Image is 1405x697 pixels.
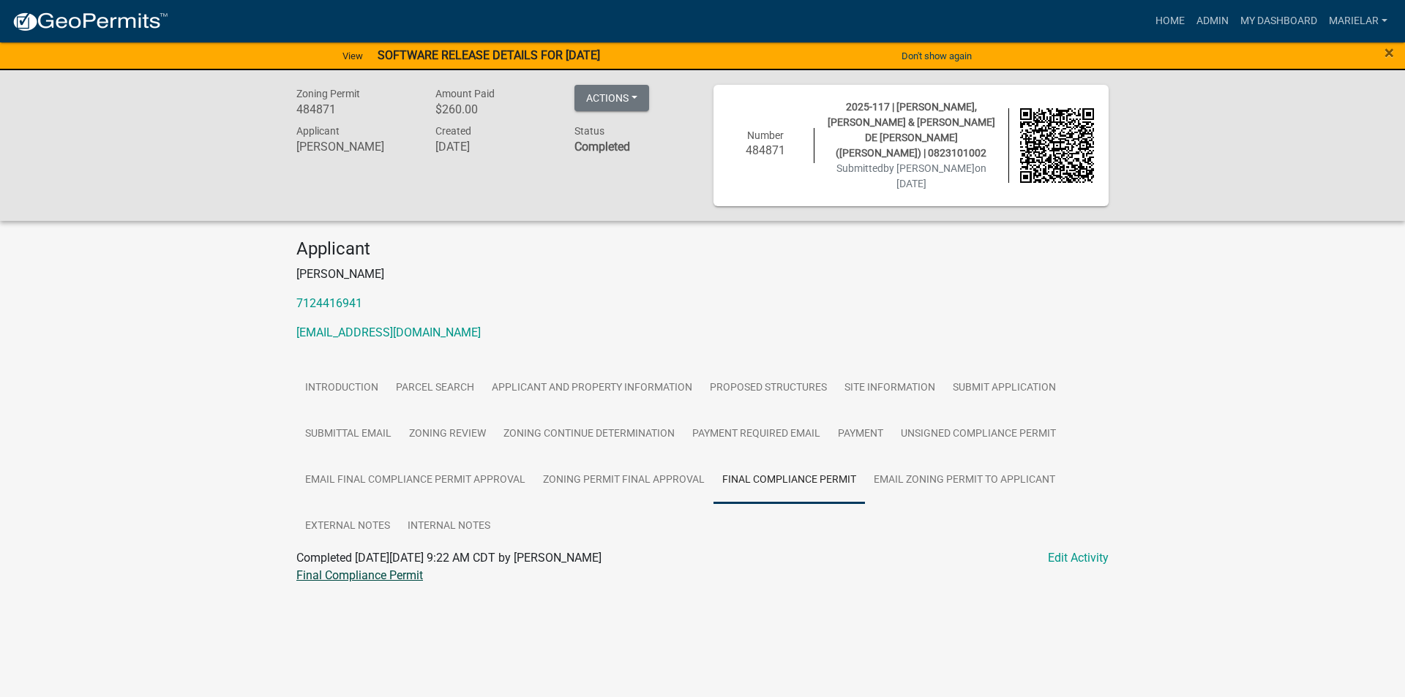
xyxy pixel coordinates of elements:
span: Created [435,125,471,137]
span: × [1385,42,1394,63]
a: My Dashboard [1234,7,1323,35]
strong: Completed [574,140,630,154]
strong: SOFTWARE RELEASE DETAILS FOR [DATE] [378,48,600,62]
a: View [337,44,369,68]
a: Home [1150,7,1191,35]
a: Final Compliance Permit [713,457,865,504]
h6: [PERSON_NAME] [296,140,413,154]
a: Final Compliance Permit [296,568,423,582]
a: Email Zoning Permit to Applicant [865,457,1064,504]
p: [PERSON_NAME] [296,265,1109,283]
button: Close [1385,44,1394,61]
h6: 484871 [296,102,413,116]
a: Edit Activity [1048,549,1109,567]
a: Site Information [836,365,944,412]
a: Zoning Permit Final Approval [534,457,713,504]
a: Parcel search [387,365,483,412]
a: 7124416941 [296,296,362,310]
span: by [PERSON_NAME] [883,162,975,174]
span: 2025-117 | [PERSON_NAME], [PERSON_NAME] & [PERSON_NAME] DE [PERSON_NAME] ([PERSON_NAME]) | 082310... [828,101,995,159]
a: Submittal Email [296,411,400,458]
a: Applicant and Property Information [483,365,701,412]
span: Completed [DATE][DATE] 9:22 AM CDT by [PERSON_NAME] [296,551,602,565]
span: Applicant [296,125,340,137]
a: Unsigned Compliance Permit [892,411,1065,458]
a: Internal Notes [399,503,499,550]
h6: [DATE] [435,140,552,154]
a: Submit Application [944,365,1065,412]
a: Zoning Continue Determination [495,411,683,458]
h4: Applicant [296,238,1109,260]
a: External Notes [296,503,399,550]
span: Amount Paid [435,88,495,99]
span: Number [747,129,784,141]
a: marielar [1323,7,1393,35]
a: Payment [829,411,892,458]
a: Proposed Structures [701,365,836,412]
a: Admin [1191,7,1234,35]
button: Don't show again [896,44,978,68]
button: Actions [574,85,649,111]
a: Payment Required Email [683,411,829,458]
h6: 484871 [728,143,803,157]
span: Submitted on [DATE] [836,162,986,189]
a: Email Final Compliance Permit Approval [296,457,534,504]
span: Zoning Permit [296,88,360,99]
a: Zoning Review [400,411,495,458]
a: Introduction [296,365,387,412]
span: Status [574,125,604,137]
img: QR code [1020,108,1095,183]
a: [EMAIL_ADDRESS][DOMAIN_NAME] [296,325,481,339]
h6: $260.00 [435,102,552,116]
